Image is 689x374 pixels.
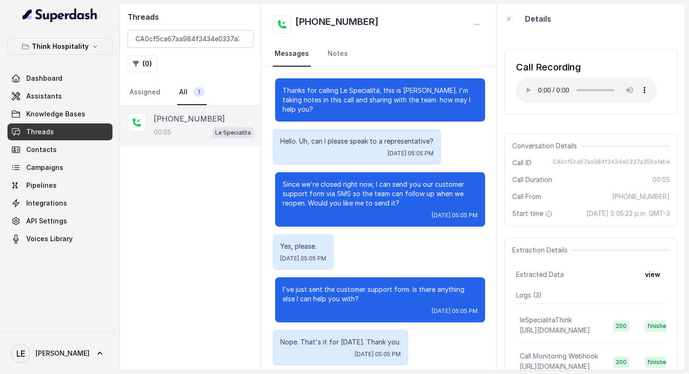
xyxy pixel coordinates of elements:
[283,180,478,208] p: Since we're closed right now, I can send you our customer support form via SMS so the team can fo...
[283,285,478,304] p: I've just sent the customer support form. Is there anything else I can help you with?
[273,41,311,67] a: Messages
[512,209,554,218] span: Start time
[26,198,67,208] span: Integrations
[7,38,112,55] button: Think Hospitality
[512,192,541,201] span: Call From
[7,195,112,212] a: Integrations
[432,212,478,219] span: [DATE] 05:05 PM
[586,209,670,218] span: [DATE] 5:05:22 p.m. GMT-3
[26,109,85,119] span: Knowledge Bases
[388,150,434,157] span: [DATE] 05:05 PM
[639,266,666,283] button: view
[652,175,670,184] span: 00:55
[516,290,666,300] p: Logs ( 3 )
[127,80,254,105] nav: Tabs
[280,255,326,262] span: [DATE] 05:05 PM
[326,41,350,67] a: Notes
[7,230,112,247] a: Voices Library
[26,181,57,190] span: Pipelines
[16,349,25,359] text: LE
[553,158,670,168] span: CA0cf5ca67aa984f3434e0337a356a1ebe
[26,163,63,172] span: Campaigns
[613,321,629,332] span: 200
[177,80,207,105] a: All1
[22,8,98,23] img: light.svg
[280,242,326,251] p: Yes, please.
[644,321,673,332] span: finished
[516,77,657,103] audio: Your browser does not support the audio element.
[193,87,205,97] span: 1
[512,158,532,168] span: Call ID
[280,137,434,146] p: Hello. Uh, can I please speak to a representative?
[516,270,564,279] span: Extracted Data
[613,357,629,368] span: 200
[512,245,571,255] span: Extraction Details
[295,15,379,34] h2: [PHONE_NUMBER]
[26,145,57,154] span: Contacts
[36,349,90,358] span: [PERSON_NAME]
[512,175,552,184] span: Call Duration
[7,123,112,140] a: Threads
[516,61,657,74] div: Call Recording
[7,213,112,229] a: API Settings
[273,41,486,67] nav: Tabs
[26,216,67,226] span: API Settings
[520,326,590,334] span: [URL][DOMAIN_NAME]
[7,141,112,158] a: Contacts
[127,80,162,105] a: Assigned
[280,337,401,347] p: Nope. That's it for [DATE]. Thank you.
[7,106,112,122] a: Knowledge Bases
[127,30,254,48] input: Search by Call ID or Phone Number
[512,141,581,151] span: Conversation Details
[26,127,54,137] span: Threads
[7,70,112,87] a: Dashboard
[154,128,171,137] p: 00:55
[127,55,157,72] button: (0)
[26,74,62,83] span: Dashboard
[215,128,251,137] p: Le Specialita
[154,113,225,124] p: [PHONE_NUMBER]
[26,92,62,101] span: Assistants
[7,177,112,194] a: Pipelines
[283,86,478,114] p: Thanks for calling Le Specialítá, this is [PERSON_NAME]. I'm taking notes in this call and sharin...
[355,351,401,358] span: [DATE] 05:05 PM
[644,357,673,368] span: finished
[7,159,112,176] a: Campaigns
[127,11,254,23] h2: Threads
[520,351,598,361] p: Call Monitoring Webhook
[26,234,73,244] span: Voices Library
[32,41,89,52] p: Think Hospitality
[432,307,478,315] span: [DATE] 05:05 PM
[520,362,590,370] span: [URL][DOMAIN_NAME]
[520,315,572,325] p: leSpecialitaThink
[525,13,551,24] p: Details
[7,340,112,366] a: [PERSON_NAME]
[612,192,670,201] span: [PHONE_NUMBER]
[7,88,112,105] a: Assistants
